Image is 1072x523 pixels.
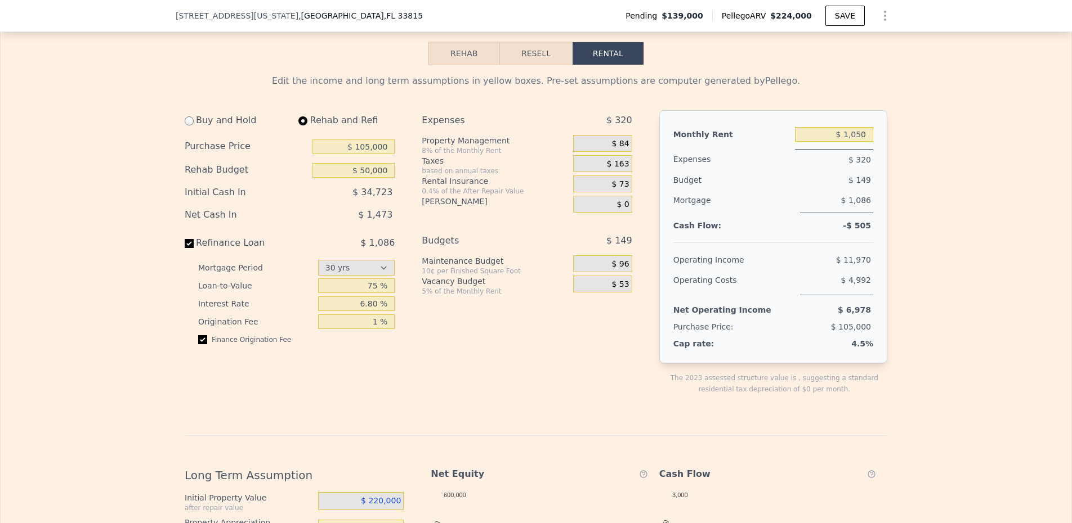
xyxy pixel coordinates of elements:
span: $ 6,978 [838,305,871,314]
span: $ 320 [848,155,871,164]
span: $ 1,086 [360,237,395,248]
div: Refinance Loan [185,236,311,250]
div: Budgets [422,231,545,251]
span: $ 84 [612,139,629,149]
div: Operating Costs [673,270,796,295]
div: Operating Income [673,250,751,270]
div: Purchase Price: [673,320,751,333]
div: Interest Rate [198,295,314,313]
div: Cash Flow [659,467,774,481]
span: Pending [626,10,662,21]
div: 0.4% of the After Repair Value [422,187,569,196]
input: Refinance Loan$ 1,086 [185,239,194,248]
div: Net Operating Income [673,300,771,320]
span: $ 0 [617,200,629,210]
div: Loan-to-Value [198,277,314,295]
button: Rental [572,42,644,65]
span: $ 149 [606,235,632,246]
span: $ 1,473 [358,209,392,220]
div: based on annual taxes [422,166,569,175]
span: $ 220,000 [361,496,401,505]
button: Show Options [874,4,896,27]
button: Resell [500,42,571,65]
span: $ 4,992 [841,276,871,285]
span: Pellego ARV [722,10,771,21]
div: after repair value [185,503,314,512]
div: Expenses [673,149,790,170]
div: The 2023 assessed structure value is , suggesting a standard residential tax depreciation of $0 p... [662,372,887,395]
div: Purchase Price [185,139,308,154]
div: 8% of the Monthly Rent [422,146,569,155]
span: , [GEOGRAPHIC_DATA] [298,10,423,21]
span: $ 73 [612,179,629,190]
span: $ 53 [612,279,629,290]
span: $ 34,723 [352,187,392,197]
div: Cap rate: [673,338,752,349]
span: $ 149 [848,175,871,184]
div: Initial Property Value [185,492,314,503]
div: Finance Origination Fee [198,335,395,353]
div: Rehab and Refi [289,110,395,130]
div: Long Term Assumption [185,458,413,483]
span: , FL 33815 [384,11,423,20]
text: 3,000 [672,492,688,498]
span: $ 320 [606,115,632,125]
span: 4.5% [851,339,873,348]
div: Budget [673,170,751,190]
div: Vacancy Budget [422,276,569,287]
span: $139,000 [662,10,703,21]
div: Mortgage Period [198,259,314,277]
div: Expenses [422,110,545,130]
div: Initial Cash In [185,182,261,202]
div: Origination Fee [198,313,314,331]
span: [STREET_ADDRESS][US_STATE] [176,10,298,21]
div: Buy and Hold [185,110,285,130]
div: Mortgage [673,190,796,213]
div: [PERSON_NAME] [422,196,569,207]
button: SAVE [825,6,865,26]
div: Monthly Rent [673,124,790,145]
div: Rehab Budget [185,163,308,178]
div: Net Equity [431,467,545,481]
div: Rental Insurance [422,175,569,187]
span: -$ 505 [843,221,871,230]
span: $ 163 [607,159,629,169]
div: Property Management [422,135,569,146]
span: $224,000 [770,11,812,20]
div: Edit the income and long term assumptions in yellow boxes. Pre-set assumptions are computer gener... [185,74,887,88]
span: $ 1,086 [841,196,871,205]
div: 5% of the Monthly Rent [422,287,569,296]
div: 10¢ per Finished Square Foot [422,267,569,276]
span: $ 11,970 [836,255,871,264]
text: 600,000 [444,492,466,498]
div: Maintenance Budget [422,255,569,267]
button: Rehab [428,42,500,65]
span: $ 105,000 [831,322,871,331]
div: Net Cash In [185,205,261,225]
div: Taxes [422,155,569,166]
span: $ 96 [612,259,629,269]
div: Cash Flow: [673,222,790,229]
